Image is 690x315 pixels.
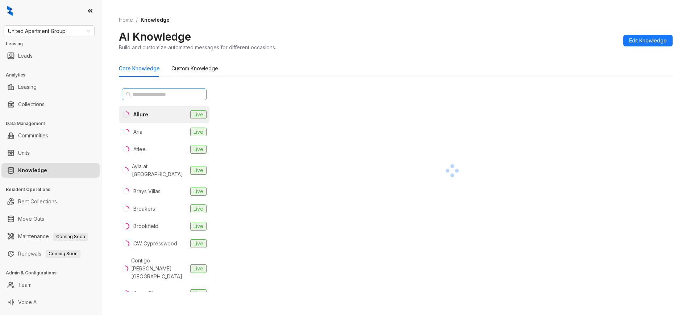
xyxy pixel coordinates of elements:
li: Voice AI [1,295,100,310]
h2: AI Knowledge [119,30,191,43]
div: Build and customize automated messages for different occasions. [119,43,276,51]
img: logo [7,6,13,16]
li: Renewals [1,246,100,261]
div: Atlee [133,145,146,153]
a: RenewalsComing Soon [18,246,80,261]
span: United Apartment Group [8,26,90,37]
li: Rent Collections [1,194,100,209]
div: Contigo [PERSON_NAME][GEOGRAPHIC_DATA] [131,257,187,281]
div: Ayla at [GEOGRAPHIC_DATA] [132,162,187,178]
a: Collections [18,97,45,112]
a: Units [18,146,30,160]
span: Edit Knowledge [629,37,667,45]
div: Core Knowledge [119,65,160,72]
a: Home [117,16,134,24]
span: Coming Soon [46,250,80,258]
h3: Data Management [6,120,101,127]
h3: Resident Operations [6,186,101,193]
a: Knowledge [18,163,47,178]
a: Move Outs [18,212,44,226]
div: Custom Knowledge [171,65,218,72]
span: Live [190,239,207,248]
a: Leads [18,49,33,63]
div: CW Cypresswood [133,240,177,248]
span: Live [190,204,207,213]
h3: Leasing [6,41,101,47]
span: Coming Soon [53,233,88,241]
span: Live [190,128,207,136]
li: Leasing [1,80,100,94]
a: Voice AI [18,295,38,310]
span: Live [190,187,207,196]
div: Breakers [133,205,155,213]
span: search [126,92,131,97]
span: Live [190,264,207,273]
div: Brays Villas [133,187,161,195]
li: Move Outs [1,212,100,226]
span: Live [190,110,207,119]
span: Live [190,222,207,231]
li: Communities [1,128,100,143]
h3: Admin & Configurations [6,270,101,276]
span: Knowledge [141,17,170,23]
li: Collections [1,97,100,112]
li: Maintenance [1,229,100,244]
h3: Analytics [6,72,101,78]
a: Rent Collections [18,194,57,209]
li: Leads [1,49,100,63]
div: Costa Biscaya [133,290,167,298]
a: Communities [18,128,48,143]
span: Live [190,289,207,298]
li: Team [1,278,100,292]
div: Aria [133,128,142,136]
a: Team [18,278,32,292]
button: Edit Knowledge [623,35,673,46]
a: Leasing [18,80,37,94]
div: Allure [133,111,148,119]
span: Live [190,166,207,175]
li: Knowledge [1,163,100,178]
li: Units [1,146,100,160]
div: Brookfield [133,222,158,230]
li: / [136,16,138,24]
span: Live [190,145,207,154]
